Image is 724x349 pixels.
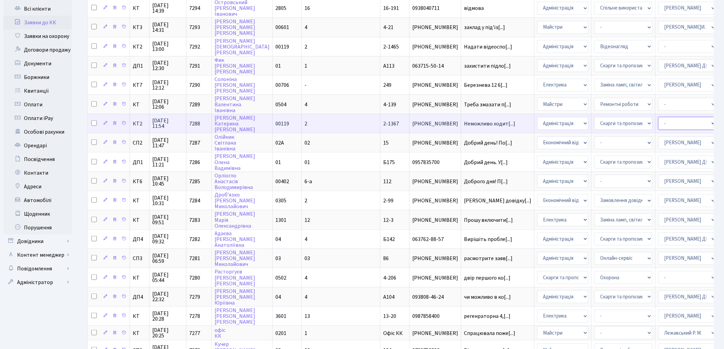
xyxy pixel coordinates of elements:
[464,101,511,108] span: Треба змазати п[...]
[275,139,284,147] span: 02А
[305,236,307,243] span: 4
[412,25,458,30] span: [PHONE_NUMBER]
[133,331,146,336] span: КТ
[215,307,255,326] a: [PERSON_NAME][PERSON_NAME][PERSON_NAME]
[383,139,389,147] span: 15
[464,43,512,51] span: Надати відеоспо[...]
[133,256,146,261] span: СП3
[3,29,72,43] a: Заявки на охорону
[133,313,146,319] span: КТ
[305,4,310,12] span: 16
[464,120,515,127] span: Неможливо ходит[...]
[464,178,508,185] span: Доброго дня! П[...]
[3,193,72,207] a: Автомобілі
[152,291,183,302] span: [DATE] 22:32
[383,197,393,204] span: 2-99
[189,4,200,12] span: 7294
[152,176,183,187] span: [DATE] 10:45
[152,3,183,14] span: [DATE] 14:39
[189,236,200,243] span: 7282
[383,293,395,301] span: А104
[152,327,183,338] span: [DATE] 20:25
[133,25,146,30] span: КТ3
[464,62,511,70] span: захистити підло[...]
[275,312,286,320] span: 3601
[464,255,513,262] span: расмотрите заяв[...]
[189,81,200,89] span: 7290
[215,76,255,95] a: Солоніна[PERSON_NAME][PERSON_NAME]
[133,5,146,11] span: КТ
[215,56,255,76] a: Фик[PERSON_NAME][PERSON_NAME]
[412,160,458,165] span: 0957835700
[275,293,281,301] span: 04
[383,255,389,262] span: 86
[152,214,183,225] span: [DATE] 09:51
[275,255,281,262] span: 03
[189,139,200,147] span: 7287
[412,140,458,146] span: [PHONE_NUMBER]
[305,330,307,337] span: 1
[464,24,505,31] span: заклад у під'їз[...]
[464,197,531,204] span: [PERSON_NAME] довідку[...]
[412,5,458,11] span: 0938040711
[464,312,510,320] span: регенраторна 4,[...]
[3,180,72,193] a: Адреси
[412,198,458,203] span: [PHONE_NUMBER]
[464,330,515,337] span: Спрацювала поже[...]
[215,18,255,37] a: [PERSON_NAME][PERSON_NAME][PERSON_NAME]
[464,81,507,89] span: Березнева 12 6[...]
[412,82,458,88] span: [PHONE_NUMBER]
[3,2,72,16] a: Всі клієнти
[189,43,200,51] span: 7292
[152,272,183,283] span: [DATE] 05:44
[275,4,286,12] span: 2805
[215,268,255,287] a: Расторгуєв[PERSON_NAME][PERSON_NAME]
[3,234,72,248] a: Довідники
[305,139,310,147] span: 02
[189,330,200,337] span: 7277
[412,179,458,184] span: [PHONE_NUMBER]
[189,62,200,70] span: 7291
[3,84,72,98] a: Квитанції
[152,118,183,129] span: [DATE] 11:54
[152,80,183,91] span: [DATE] 12:12
[215,172,253,191] a: ОрліоглоАнастасіяВолодимирівна
[152,22,183,33] span: [DATE] 14:31
[3,125,72,139] a: Особові рахунки
[412,294,458,300] span: 093808-46-24
[383,43,399,51] span: 2-1465
[464,274,510,282] span: двір першого ко[...]
[412,275,458,281] span: [PHONE_NUMBER]
[412,121,458,126] span: [PHONE_NUMBER]
[215,326,225,340] a: офісКК
[275,101,286,108] span: 0504
[133,237,146,242] span: ДП4
[305,159,310,166] span: 01
[133,217,146,223] span: КТ
[133,121,146,126] span: КТ2
[305,120,307,127] span: 2
[383,178,391,185] span: 112
[215,191,255,210] a: Дроб’язко[PERSON_NAME]Миколайович
[189,24,200,31] span: 7293
[412,63,458,69] span: 063715-50-14
[3,70,72,84] a: Боржники
[3,57,72,70] a: Документи
[133,179,146,184] span: КТ6
[152,99,183,110] span: [DATE] 12:06
[133,44,146,50] span: КТ2
[189,120,200,127] span: 7288
[305,274,307,282] span: 4
[305,312,310,320] span: 13
[215,153,255,172] a: [PERSON_NAME]ОленаВадимівна
[215,230,255,249] a: Адаєва[PERSON_NAME]Анатоліївна
[305,62,307,70] span: 1
[189,274,200,282] span: 7280
[275,159,281,166] span: 01
[189,293,200,301] span: 7279
[189,255,200,262] span: 7281
[412,331,458,336] span: [PHONE_NUMBER]
[3,16,72,29] a: Заявки до КК
[215,114,255,133] a: [PERSON_NAME]Катерина[PERSON_NAME]
[3,248,72,262] a: Контент менеджер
